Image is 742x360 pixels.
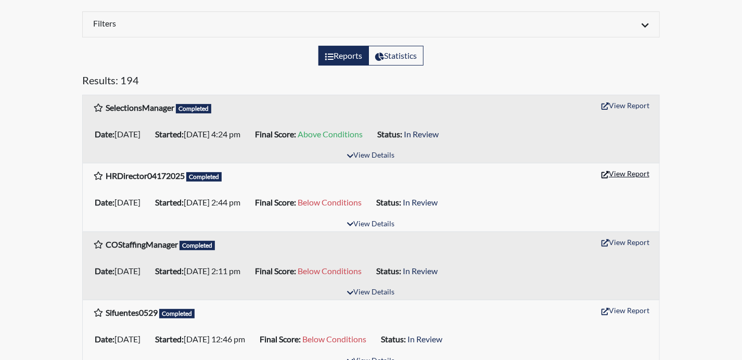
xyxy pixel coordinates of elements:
b: Date: [95,334,114,344]
span: Below Conditions [302,334,366,344]
button: View Details [342,149,399,163]
span: Completed [176,104,211,113]
b: Started: [155,197,184,207]
li: [DATE] 2:44 pm [151,194,251,211]
b: SelectionsManager [106,102,174,112]
b: Final Score: [260,334,301,344]
b: Status: [376,266,401,276]
b: Started: [155,129,184,139]
li: [DATE] 2:11 pm [151,263,251,279]
li: [DATE] [91,126,151,143]
button: View Details [342,286,399,300]
span: In Review [407,334,442,344]
span: Below Conditions [298,197,362,207]
b: Status: [377,129,402,139]
b: Started: [155,266,184,276]
b: Date: [95,129,114,139]
li: [DATE] [91,263,151,279]
span: Completed [180,241,215,250]
li: [DATE] [91,331,151,348]
button: View Report [597,302,654,318]
span: In Review [403,197,438,207]
span: In Review [403,266,438,276]
span: Completed [159,309,195,318]
button: View Details [342,217,399,232]
b: COStaffingManager [106,239,178,249]
b: Date: [95,197,114,207]
b: Status: [376,197,401,207]
b: Final Score: [255,197,296,207]
b: Final Score: [255,129,296,139]
label: View the list of reports [318,46,369,66]
div: Click to expand/collapse filters [85,18,657,31]
button: View Report [597,97,654,113]
li: [DATE] 4:24 pm [151,126,251,143]
li: [DATE] [91,194,151,211]
span: In Review [404,129,439,139]
b: Status: [381,334,406,344]
h5: Results: 194 [82,74,660,91]
span: Completed [186,172,222,182]
span: Below Conditions [298,266,362,276]
button: View Report [597,165,654,182]
b: Started: [155,334,184,344]
b: Sifuentes0529 [106,307,158,317]
button: View Report [597,234,654,250]
b: HRDirector04172025 [106,171,185,181]
b: Final Score: [255,266,296,276]
b: Date: [95,266,114,276]
h6: Filters [93,18,363,28]
li: [DATE] 12:46 pm [151,331,255,348]
label: View statistics about completed interviews [368,46,424,66]
span: Above Conditions [298,129,363,139]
